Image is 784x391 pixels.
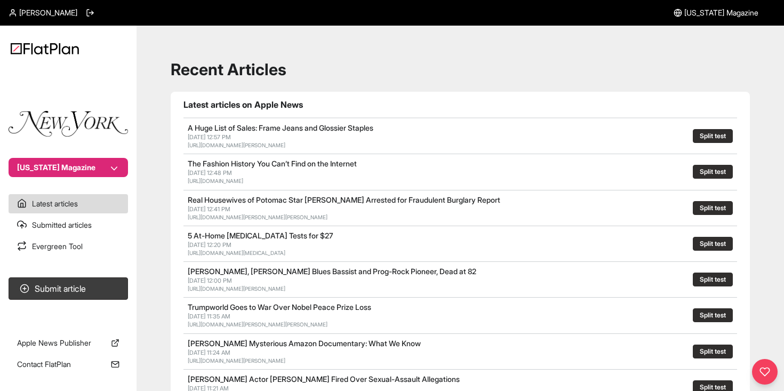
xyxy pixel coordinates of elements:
[693,345,733,358] button: Split test
[183,98,737,111] h1: Latest articles on Apple News
[171,60,750,79] h1: Recent Articles
[188,142,285,148] a: [URL][DOMAIN_NAME][PERSON_NAME]
[9,194,128,213] a: Latest articles
[188,205,230,213] span: [DATE] 12:41 PM
[9,158,128,177] button: [US_STATE] Magazine
[693,165,733,179] button: Split test
[188,285,285,292] a: [URL][DOMAIN_NAME][PERSON_NAME]
[188,250,285,256] a: [URL][DOMAIN_NAME][MEDICAL_DATA]
[9,333,128,353] a: Apple News Publisher
[188,231,333,240] a: 5 At-Home [MEDICAL_DATA] Tests for $27
[188,277,232,284] span: [DATE] 12:00 PM
[9,355,128,374] a: Contact FlatPlan
[9,111,128,137] img: Publication Logo
[188,133,231,141] span: [DATE] 12:57 PM
[188,241,231,249] span: [DATE] 12:20 PM
[19,7,77,18] span: [PERSON_NAME]
[188,374,460,384] a: [PERSON_NAME] Actor [PERSON_NAME] Fired Over Sexual-Assault Allegations
[188,267,476,276] a: [PERSON_NAME], [PERSON_NAME] Blues Bassist and Prog-Rock Pioneer, Dead at 82
[188,349,230,356] span: [DATE] 11:24 AM
[693,129,733,143] button: Split test
[693,273,733,286] button: Split test
[188,302,371,312] a: Trumpworld Goes to War Over Nobel Peace Prize Loss
[188,313,230,320] span: [DATE] 11:35 AM
[188,357,285,364] a: [URL][DOMAIN_NAME][PERSON_NAME]
[693,237,733,251] button: Split test
[9,7,77,18] a: [PERSON_NAME]
[188,159,357,168] a: The Fashion History You Can’t Find on the Internet
[188,195,500,204] a: Real Housewives of Potomac Star [PERSON_NAME] Arrested for Fraudulent Burglary Report
[11,43,79,54] img: Logo
[684,7,758,18] span: [US_STATE] Magazine
[188,214,327,220] a: [URL][DOMAIN_NAME][PERSON_NAME][PERSON_NAME]
[693,308,733,322] button: Split test
[188,339,421,348] a: [PERSON_NAME] Mysterious Amazon Documentary: What We Know
[188,178,243,184] a: [URL][DOMAIN_NAME]
[188,123,373,132] a: A Huge List of Sales: Frame Jeans and Glossier Staples
[188,169,232,177] span: [DATE] 12:48 PM
[188,321,327,328] a: [URL][DOMAIN_NAME][PERSON_NAME][PERSON_NAME]
[693,201,733,215] button: Split test
[9,216,128,235] a: Submitted articles
[9,277,128,300] button: Submit article
[9,237,128,256] a: Evergreen Tool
